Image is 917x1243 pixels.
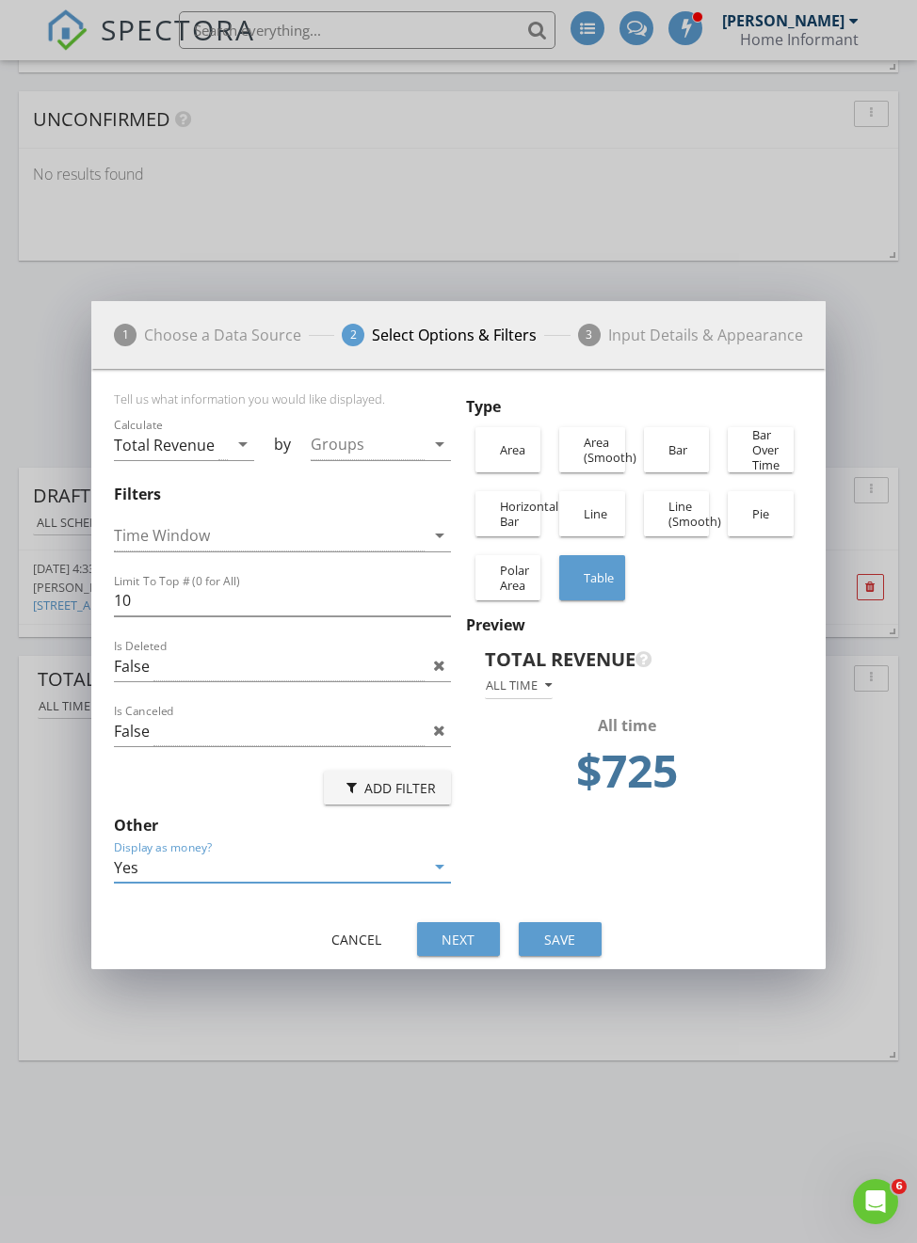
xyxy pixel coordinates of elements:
[372,324,537,346] div: Select Options & Filters
[114,437,215,454] div: Total Revenue
[519,922,602,956] button: Save
[428,433,451,455] i: arrow_drop_down
[569,555,615,600] div: Table
[485,645,751,674] div: Total Revenue
[608,324,803,346] div: Input Details & Appearance
[254,414,311,479] div: by
[578,324,601,346] span: 3
[853,1179,898,1224] iframe: Intercom live chat
[114,585,451,616] input: Limit To Top # (0 for All)
[491,714,764,737] div: All time
[417,922,500,956] button: Next
[653,427,700,472] div: Bar
[339,778,436,798] div: Add Filter
[342,324,364,346] span: 2
[428,855,451,878] i: arrow_drop_down
[737,412,783,487] div: Bar Over Time
[485,484,531,544] div: Horizontal Bar
[653,484,700,544] div: Line (Smooth)
[114,483,451,505] div: Filters
[315,922,398,956] button: Cancel
[114,723,150,740] div: False
[114,859,138,876] div: Yes
[114,391,451,414] div: Tell us what information you would like displayed.
[737,491,783,536] div: Pie
[324,771,451,805] button: Add Filter
[485,548,531,608] div: Polar Area
[569,491,615,536] div: Line
[144,324,301,346] div: Choose a Data Source
[428,524,451,547] i: arrow_drop_down
[232,433,254,455] i: arrow_drop_down
[892,1179,907,1194] span: 6
[485,674,553,699] button: All time
[466,395,803,418] div: Type
[114,658,150,675] div: False
[569,420,615,480] div: Area (Smooth)
[491,737,764,816] td: 725.0
[534,930,587,949] div: Save
[466,614,803,636] div: Preview
[114,814,451,837] div: Other
[330,930,383,949] div: Cancel
[432,930,485,949] div: Next
[114,324,137,346] span: 1
[486,679,552,693] div: All time
[485,427,531,472] div: Area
